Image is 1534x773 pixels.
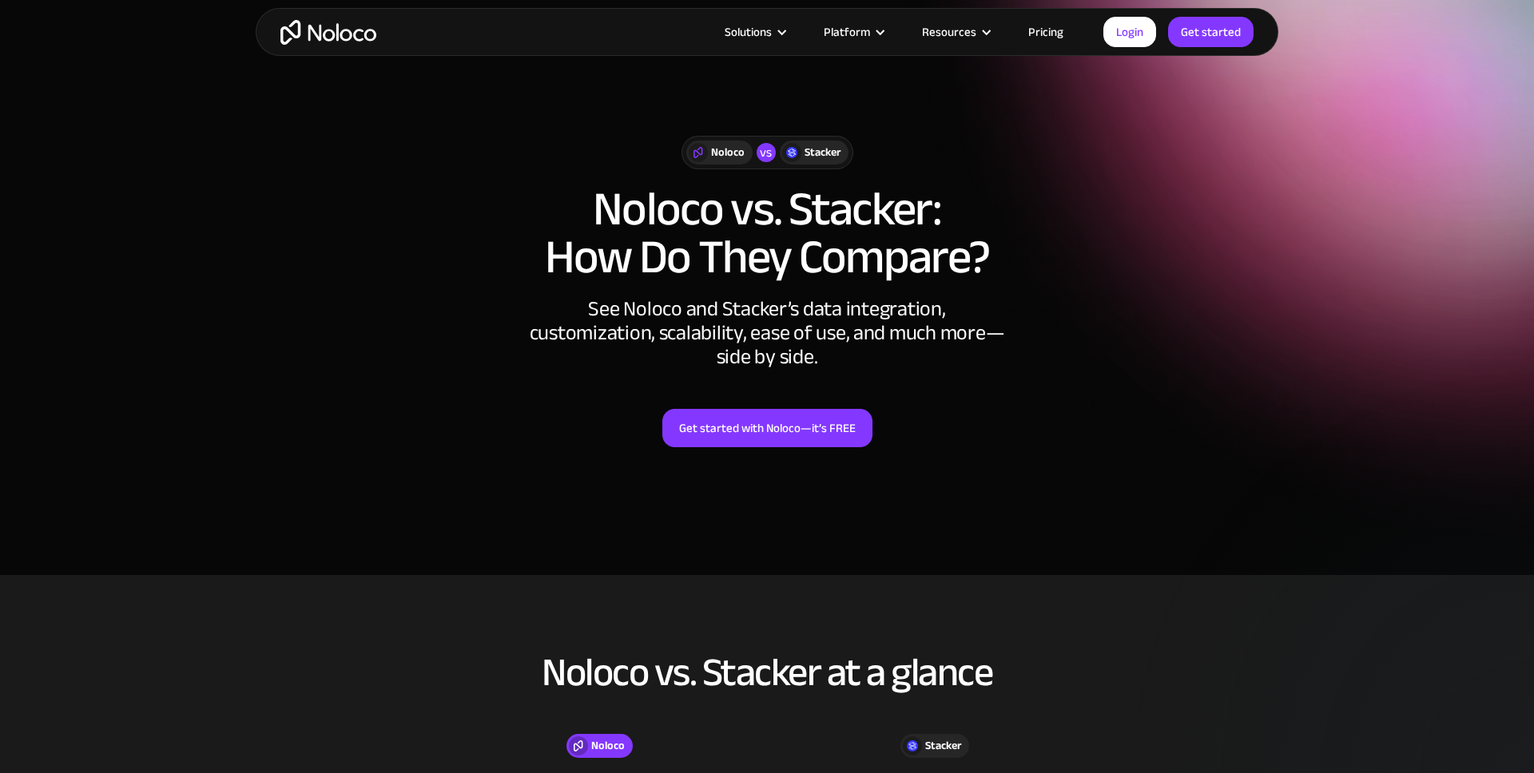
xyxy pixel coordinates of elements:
a: Get started with Noloco—it’s FREE [662,409,872,447]
a: home [280,20,376,45]
div: Resources [922,22,976,42]
div: Resources [902,22,1008,42]
h1: Noloco vs. Stacker: How Do They Compare? [272,185,1262,281]
div: Noloco [591,737,625,755]
a: Pricing [1008,22,1083,42]
div: Noloco [711,144,745,161]
a: Login [1103,17,1156,47]
div: Solutions [725,22,772,42]
div: vs [757,143,776,162]
div: Stacker [805,144,841,161]
div: Platform [824,22,870,42]
div: Solutions [705,22,804,42]
h2: Noloco vs. Stacker at a glance [272,651,1262,694]
div: See Noloco and Stacker’s data integration, customization, scalability, ease of use, and much more... [527,297,1007,369]
div: Platform [804,22,902,42]
div: Stacker [925,737,961,755]
a: Get started [1168,17,1254,47]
